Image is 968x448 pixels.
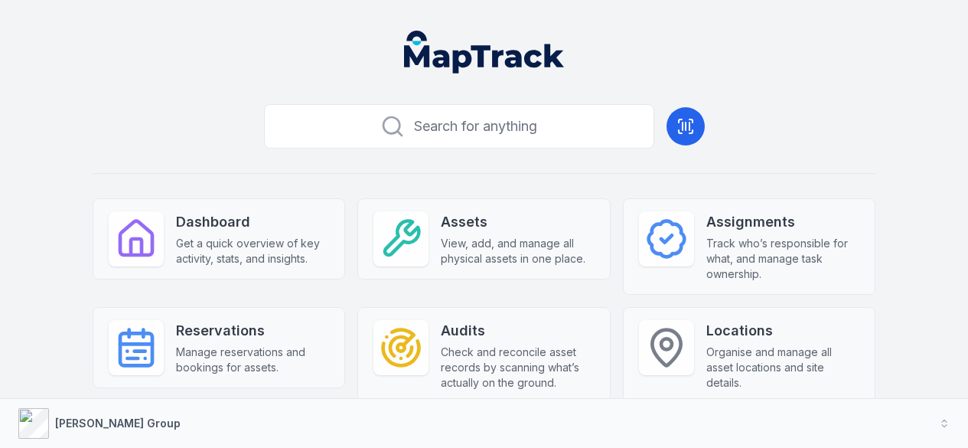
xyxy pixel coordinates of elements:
strong: Assets [441,211,595,233]
a: AssignmentsTrack who’s responsible for what, and manage task ownership. [623,198,876,295]
span: Search for anything [414,116,537,137]
a: AuditsCheck and reconcile asset records by scanning what’s actually on the ground. [357,307,611,404]
strong: Assignments [706,211,860,233]
span: Check and reconcile asset records by scanning what’s actually on the ground. [441,345,595,391]
span: Get a quick overview of key activity, stats, and insights. [176,236,330,267]
button: Search for anything [264,104,654,149]
strong: Locations [706,320,860,342]
a: ReservationsManage reservations and bookings for assets. [93,307,346,388]
a: LocationsOrganise and manage all asset locations and site details. [623,307,876,404]
span: Track who’s responsible for what, and manage task ownership. [706,236,860,282]
strong: Audits [441,320,595,342]
a: DashboardGet a quick overview of key activity, stats, and insights. [93,198,346,280]
span: View, add, and manage all physical assets in one place. [441,236,595,267]
span: Manage reservations and bookings for assets. [176,345,330,375]
strong: Dashboard [176,211,330,233]
span: Organise and manage all asset locations and site details. [706,345,860,391]
a: AssetsView, add, and manage all physical assets in one place. [357,198,611,280]
strong: [PERSON_NAME] Group [55,417,181,430]
strong: Reservations [176,320,330,342]
nav: Global [380,31,589,74]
